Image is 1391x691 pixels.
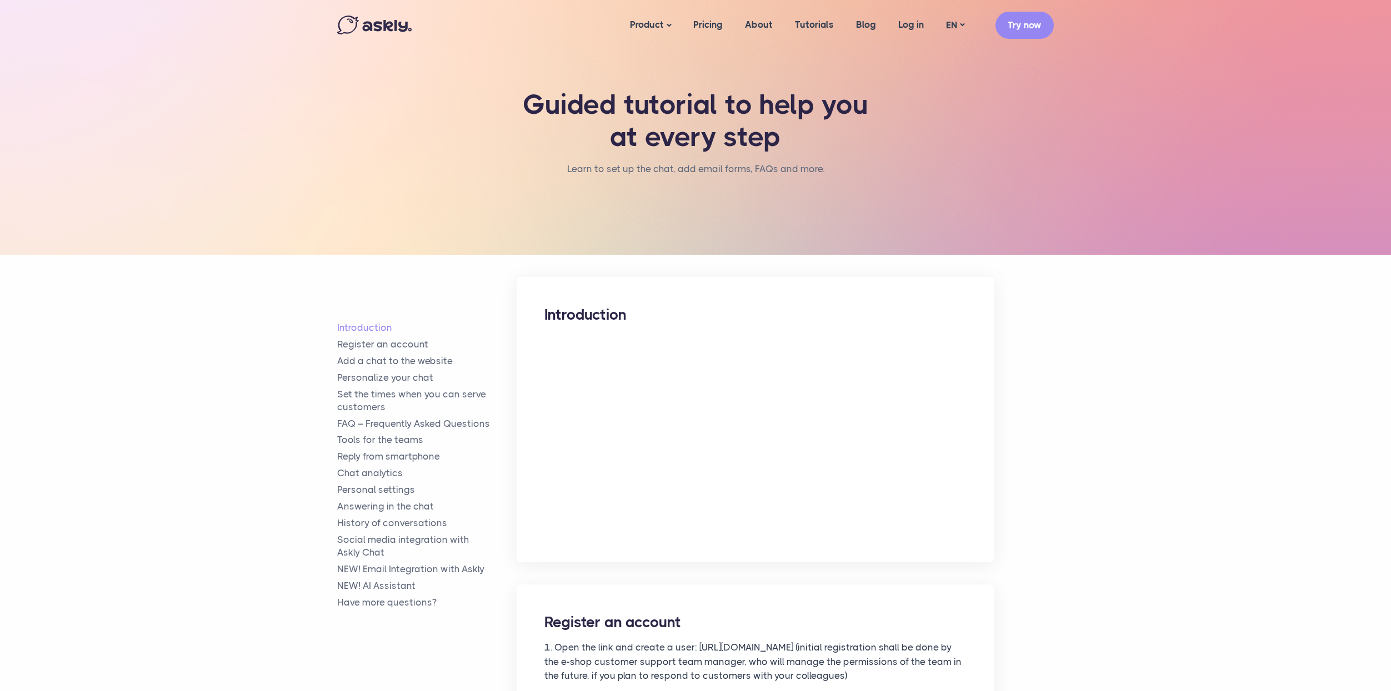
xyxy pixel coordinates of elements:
a: Answering in the chat [337,500,517,513]
a: Register an account [337,338,517,351]
a: Have more questions? [337,596,517,609]
a: Add a chat to the website [337,355,517,367]
a: Log in [887,3,935,46]
a: Personal settings [337,483,517,496]
h1: Guided tutorial to help you at every step [521,89,870,153]
a: Reply from smartphone [337,450,517,463]
p: 1. Open the link and create a user: [URL][DOMAIN_NAME] (initial registration shall be done by the... [544,640,967,683]
a: Pricing [682,3,734,46]
a: Social media integration withAskly Chat [337,533,517,559]
h2: Introduction [544,305,967,325]
a: About [734,3,784,46]
img: Askly [337,16,412,34]
a: Tutorials [784,3,845,46]
a: NEW! Email Integration with Askly [337,563,517,576]
a: Tools for the teams [337,433,517,446]
a: EN [935,17,975,33]
a: NEW! AI Assistant [337,579,517,592]
a: Introduction [337,321,517,334]
a: FAQ – Frequently Asked Questions [337,417,517,430]
a: Chat analytics [337,467,517,480]
a: Try now [995,12,1054,39]
li: Learn to set up the chat, add email forms, FAQs and more. [567,161,824,177]
a: History of conversations [337,517,517,529]
h2: Register an account [544,612,967,632]
nav: breadcrumb [567,161,824,188]
a: Product [619,3,682,47]
a: Personalize your chat [337,371,517,384]
a: Blog [845,3,887,46]
a: Set the times when you can serve customers [337,388,517,413]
